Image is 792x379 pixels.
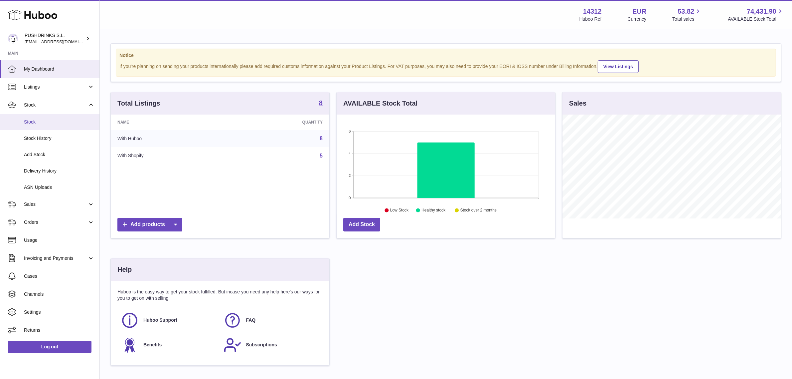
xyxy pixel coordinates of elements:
span: Invoicing and Payments [24,255,87,261]
td: With Shopify [111,147,229,165]
th: Quantity [229,115,329,130]
a: 53.82 Total sales [672,7,702,22]
a: Benefits [121,336,217,354]
h3: Sales [569,99,586,108]
div: If you're planning on sending your products internationally please add required customs informati... [119,59,772,73]
span: Settings [24,309,94,315]
span: Sales [24,201,87,207]
div: Huboo Ref [579,16,602,22]
span: Returns [24,327,94,333]
span: 53.82 [678,7,694,16]
img: internalAdmin-14312@internal.huboo.com [8,34,18,44]
h3: AVAILABLE Stock Total [343,99,417,108]
text: Healthy stock [421,208,446,213]
span: Cases [24,273,94,279]
a: Log out [8,341,91,353]
strong: EUR [632,7,646,16]
a: Subscriptions [224,336,320,354]
span: Stock [24,102,87,108]
span: Stock History [24,135,94,142]
div: Currency [628,16,647,22]
a: Add products [117,218,182,231]
span: Listings [24,84,87,90]
a: View Listings [598,60,639,73]
a: 5 [320,153,323,159]
a: 8 [320,136,323,141]
text: 0 [349,196,351,200]
span: My Dashboard [24,66,94,72]
a: 8 [319,100,323,108]
h3: Help [117,265,132,274]
span: Benefits [143,342,162,348]
span: Add Stock [24,152,94,158]
text: Stock over 2 months [460,208,497,213]
span: Huboo Support [143,317,177,323]
span: Subscriptions [246,342,277,348]
a: Add Stock [343,218,380,231]
td: With Huboo [111,130,229,147]
span: Usage [24,237,94,243]
div: PUSHDRINKS S.L. [25,32,84,45]
text: 2 [349,174,351,178]
span: AVAILABLE Stock Total [728,16,784,22]
span: Stock [24,119,94,125]
span: ASN Uploads [24,184,94,190]
strong: Notice [119,52,772,59]
span: Total sales [672,16,702,22]
h3: Total Listings [117,99,160,108]
strong: 8 [319,100,323,106]
span: Orders [24,219,87,225]
strong: 14312 [583,7,602,16]
p: Huboo is the easy way to get your stock fulfilled. But incase you need any help here's our ways f... [117,289,323,301]
span: Delivery History [24,168,94,174]
span: [EMAIL_ADDRESS][DOMAIN_NAME] [25,39,98,44]
span: FAQ [246,317,256,323]
a: FAQ [224,311,320,329]
a: Huboo Support [121,311,217,329]
a: 74,431.90 AVAILABLE Stock Total [728,7,784,22]
text: 4 [349,152,351,156]
text: 6 [349,129,351,133]
text: Low Stock [390,208,409,213]
span: Channels [24,291,94,297]
span: 74,431.90 [747,7,776,16]
th: Name [111,115,229,130]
